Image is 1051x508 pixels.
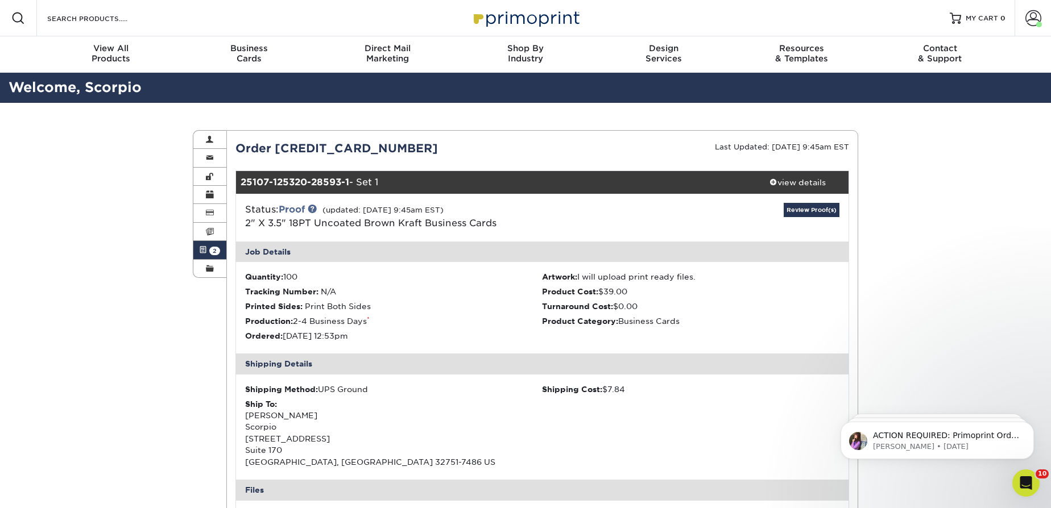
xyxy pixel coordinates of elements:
span: MY CART [966,14,998,23]
li: I will upload print ready files. [542,271,839,282]
a: Proof [279,204,305,215]
span: Resources [733,43,871,53]
div: Marketing [318,43,457,64]
small: (updated: [DATE] 9:45am EST) [322,206,444,214]
a: Direct MailMarketing [318,36,457,73]
a: Shop ByIndustry [457,36,595,73]
div: $7.84 [542,384,839,395]
strong: Product Cost: [542,287,598,296]
span: View All [42,43,180,53]
strong: Product Category: [542,317,618,326]
strong: Ordered: [245,331,283,340]
span: Direct Mail [318,43,457,53]
div: & Templates [733,43,871,64]
div: [PERSON_NAME] Scorpio [STREET_ADDRESS] Suite 170 [GEOGRAPHIC_DATA], [GEOGRAPHIC_DATA] 32751-7486 US [245,398,543,468]
span: Shop By [457,43,595,53]
strong: Shipping Method: [245,385,318,394]
div: Industry [457,43,595,64]
a: Resources& Templates [733,36,871,73]
strong: Production: [245,317,293,326]
div: Files [236,480,849,500]
img: Primoprint [469,6,582,30]
div: & Support [871,43,1009,64]
strong: Tracking Number: [245,287,318,296]
a: view details [746,171,849,194]
iframe: Intercom live chat [1012,469,1040,497]
p: Message from Erica, sent 3w ago [49,44,196,54]
span: 0 [1000,14,1006,22]
li: [DATE] 12:53pm [245,330,543,342]
span: 2 [209,247,220,255]
a: View AllProducts [42,36,180,73]
span: Print Both Sides [305,302,371,311]
span: ACTION REQUIRED: Primoprint Order 25917-92954-28593 Thank you for placing your print order with P... [49,33,196,290]
small: Last Updated: [DATE] 9:45am EST [715,143,849,151]
div: Services [594,43,733,64]
a: BusinessCards [180,36,318,73]
a: Review Proof(s) [784,203,839,217]
div: Cards [180,43,318,64]
span: N/A [321,287,336,296]
a: 2" X 3.5" 18PT Uncoated Brown Kraft Business Cards [245,218,496,228]
div: Order [CREDIT_CARD_NUMBER] [227,140,543,157]
strong: Artwork: [542,272,577,281]
div: Status: [237,203,644,230]
div: Job Details [236,241,849,262]
li: Business Cards [542,315,839,327]
div: Products [42,43,180,64]
li: $0.00 [542,301,839,312]
strong: Shipping Cost: [542,385,602,394]
input: SEARCH PRODUCTS..... [46,11,157,25]
div: Shipping Details [236,353,849,374]
li: $39.00 [542,286,839,297]
a: Contact& Support [871,36,1009,73]
iframe: Intercom notifications message [824,398,1051,477]
strong: Ship To: [245,399,277,409]
li: 2-4 Business Days [245,315,543,327]
strong: 25107-125320-28593-1 [241,177,349,188]
span: Business [180,43,318,53]
a: 2 [193,241,226,259]
span: Contact [871,43,1009,53]
div: - Set 1 [236,171,747,194]
span: Design [594,43,733,53]
strong: Quantity: [245,272,283,281]
strong: Printed Sides: [245,302,303,311]
strong: Turnaround Cost: [542,302,613,311]
div: UPS Ground [245,384,543,395]
span: 10 [1036,469,1049,478]
div: view details [746,177,849,188]
a: DesignServices [594,36,733,73]
li: 100 [245,271,543,282]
